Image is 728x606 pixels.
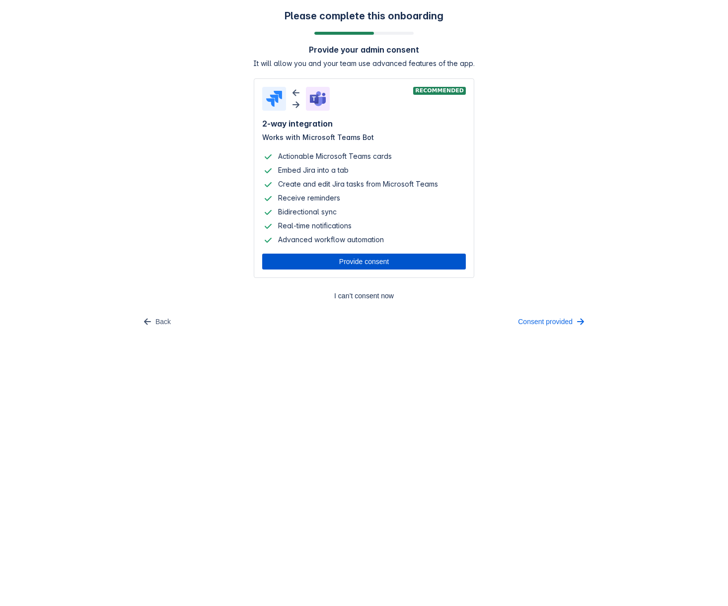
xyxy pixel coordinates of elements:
[155,314,171,330] span: Back
[260,288,468,304] span: I can’t consent now
[278,193,340,203] span: Receive reminders
[415,87,464,95] span: Recommended
[262,119,466,129] h4: 2-way integration
[278,151,392,161] span: Actionable Microsoft Teams cards
[278,165,349,175] span: Embed Jira into a tab
[254,288,474,304] button: I can’t consent now
[253,59,475,68] span: It will allow you and your team use advanced features of the app.
[285,10,443,22] h3: Please complete this onboarding
[278,235,384,245] span: Advanced workflow automation
[278,179,438,189] span: Create and edit Jira tasks from Microsoft Teams
[262,254,466,269] a: Provide consent
[278,221,352,231] span: Real-time notifications
[518,314,573,330] span: Consent provided
[268,254,460,269] span: Provide consent
[512,314,592,330] button: Consent provided
[136,314,177,330] button: Back
[309,45,419,55] h4: Provide your admin consent
[278,207,337,217] span: Bidirectional sync
[262,133,466,142] span: Works with Microsoft Teams Bot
